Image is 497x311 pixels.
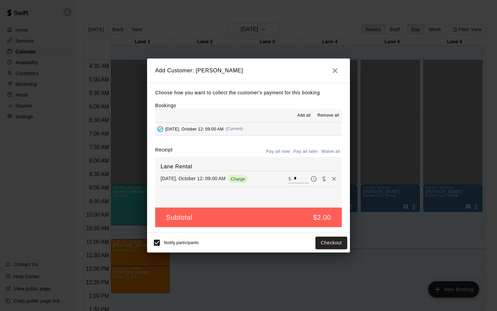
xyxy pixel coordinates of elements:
[319,175,329,181] span: Waive payment
[166,213,192,222] h5: Subtotal
[155,103,176,108] label: Bookings
[313,213,331,222] h5: $2.00
[288,175,291,182] p: $
[147,58,350,83] h2: Add Customer: [PERSON_NAME]
[161,175,226,182] p: [DATE], October 12: 09:00 AM
[155,124,165,134] button: Added - Collect Payment
[228,176,248,182] span: Charge
[309,175,319,181] span: Pay later
[317,112,339,119] span: Remove all
[155,89,342,97] p: Choose how you want to collect the customer's payment for this booking
[293,110,315,121] button: Add all
[315,237,347,249] button: Checkout
[161,162,336,171] h6: Lane Rental
[164,241,199,245] span: Notify participants
[155,146,172,157] label: Receipt
[165,126,223,131] span: [DATE], October 12: 09:00 AM
[315,110,342,121] button: Remove all
[319,146,342,157] button: Waive all
[155,123,342,135] button: Added - Collect Payment[DATE], October 12: 09:00 AM(Current)
[329,174,339,184] button: Remove
[264,146,292,157] button: Pay all now
[226,126,243,131] span: (Current)
[297,112,311,119] span: Add all
[292,146,320,157] button: Pay all later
